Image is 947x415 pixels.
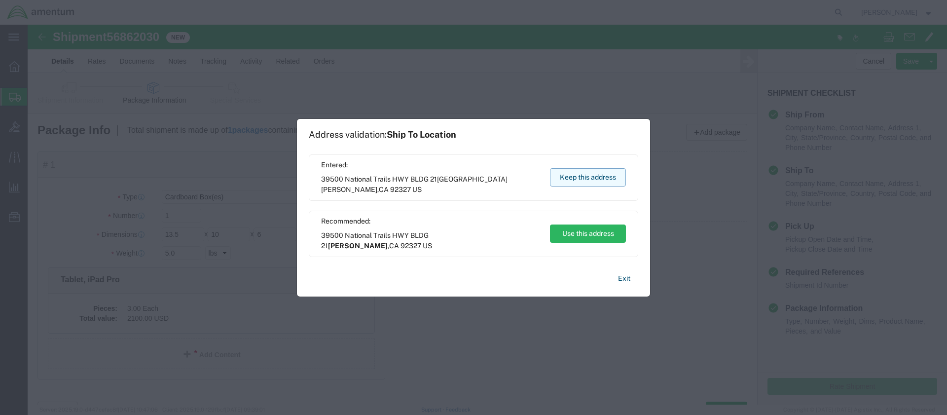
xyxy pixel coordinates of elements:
[321,175,508,193] span: [GEOGRAPHIC_DATA][PERSON_NAME]
[328,242,388,250] span: [PERSON_NAME]
[309,129,456,140] h1: Address validation:
[387,129,456,140] span: Ship To Location
[389,242,399,250] span: CA
[321,230,541,251] span: 39500 National Trails HWY BLDG 21 ,
[610,270,638,287] button: Exit
[321,174,541,195] span: 39500 National Trails HWY BLDG 21 ,
[379,186,389,193] span: CA
[423,242,432,250] span: US
[401,242,421,250] span: 92327
[550,225,626,243] button: Use this address
[412,186,422,193] span: US
[550,168,626,187] button: Keep this address
[390,186,411,193] span: 92327
[321,160,541,170] span: Entered:
[321,216,541,226] span: Recommended:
